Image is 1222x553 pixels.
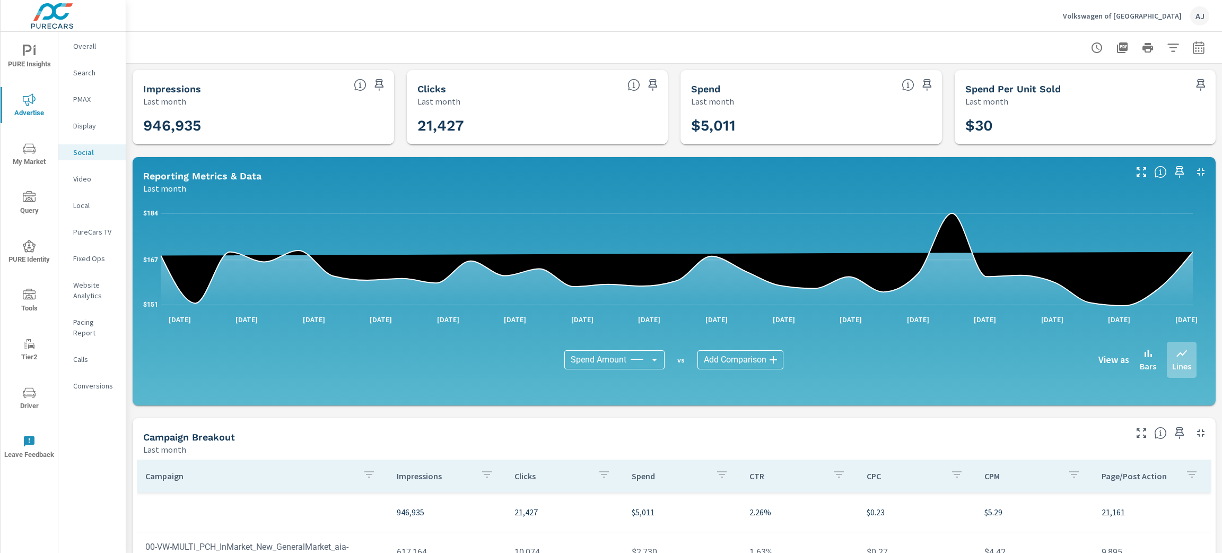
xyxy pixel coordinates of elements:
p: Bars [1140,360,1156,373]
p: Last month [965,95,1008,108]
span: PURE Insights [4,45,55,71]
span: The number of times an ad was clicked by a consumer. [627,79,640,91]
h5: Campaign Breakout [143,431,235,443]
p: [DATE] [295,314,333,325]
p: [DATE] [564,314,601,325]
h3: 21,427 [417,117,658,135]
div: AJ [1190,6,1209,25]
p: Overall [73,41,117,51]
p: Conversions [73,381,117,391]
p: Display [73,120,117,131]
div: PMAX [58,91,126,107]
p: [DATE] [832,314,869,325]
span: Add Comparison [704,355,766,365]
span: Save this to your personalized report [644,76,661,93]
span: My Market [4,142,55,168]
text: $167 [143,256,158,264]
span: Driver [4,386,55,412]
text: $151 [143,301,158,308]
p: Last month [143,182,186,195]
button: "Export Report to PDF" [1112,37,1133,58]
div: Search [58,65,126,81]
div: Overall [58,38,126,54]
span: The number of times an ad was shown on your behalf. [354,79,366,91]
h5: Clicks [417,83,446,94]
span: Advertise [4,93,55,119]
button: Minimize Widget [1192,163,1209,180]
p: Last month [143,443,186,456]
div: Display [58,118,126,134]
p: [DATE] [496,314,534,325]
p: [DATE] [228,314,265,325]
div: Video [58,171,126,187]
p: Pacing Report [73,317,117,338]
p: [DATE] [698,314,735,325]
p: Last month [417,95,460,108]
div: Pacing Report [58,314,126,341]
div: Add Comparison [697,350,783,369]
div: Social [58,144,126,160]
span: PURE Identity [4,240,55,266]
p: 21,427 [514,506,615,519]
p: Last month [143,95,186,108]
span: Understand Social data over time and see how metrics compare to each other. [1154,166,1167,178]
p: Local [73,200,117,211]
p: Clicks [514,471,590,481]
p: Video [73,174,117,184]
button: Make Fullscreen [1133,425,1150,442]
p: Spend [632,471,707,481]
button: Apply Filters [1163,37,1184,58]
p: Impressions [397,471,472,481]
p: $0.23 [867,506,967,519]
p: Website Analytics [73,280,117,301]
div: Website Analytics [58,277,126,304]
p: 946,935 [397,506,497,519]
div: Conversions [58,378,126,394]
p: PureCars TV [73,227,117,237]
p: [DATE] [161,314,198,325]
h3: $30 [965,117,1206,135]
p: vs [665,355,697,365]
span: This is a summary of Social performance results by campaign. Each column can be sorted. [1154,427,1167,439]
span: Save this to your personalized report [371,76,388,93]
p: [DATE] [966,314,1003,325]
p: [DATE] [1034,314,1071,325]
button: Print Report [1137,37,1158,58]
button: Select Date Range [1188,37,1209,58]
h5: Impressions [143,83,201,94]
div: Calls [58,351,126,367]
p: Last month [691,95,734,108]
p: CPC [867,471,942,481]
span: Save this to your personalized report [1192,76,1209,93]
p: Calls [73,354,117,365]
h5: Spend Per Unit Sold [965,83,1061,94]
p: Social [73,147,117,158]
div: Spend Amount [564,350,665,369]
text: $184 [143,210,158,217]
span: Save this to your personalized report [1171,163,1188,180]
div: nav menu [1,32,58,471]
p: $5,011 [632,506,732,519]
p: [DATE] [430,314,467,325]
p: [DATE] [631,314,668,325]
p: 2.26% [749,506,850,519]
h6: View as [1098,355,1129,365]
p: [DATE] [1168,314,1205,325]
p: Fixed Ops [73,253,117,264]
p: [DATE] [900,314,937,325]
p: [DATE] [765,314,802,325]
div: PureCars TV [58,224,126,240]
span: Leave Feedback [4,435,55,461]
h5: Reporting Metrics & Data [143,170,261,182]
p: Volkswagen of [GEOGRAPHIC_DATA] [1063,11,1182,21]
p: Campaign [145,471,354,481]
p: CTR [749,471,825,481]
span: Save this to your personalized report [919,76,936,93]
p: CPM [984,471,1060,481]
h3: 946,935 [143,117,383,135]
p: [DATE] [1101,314,1138,325]
span: Save this to your personalized report [1171,425,1188,442]
button: Make Fullscreen [1133,163,1150,180]
span: Query [4,191,55,217]
p: $5.29 [984,506,1085,519]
